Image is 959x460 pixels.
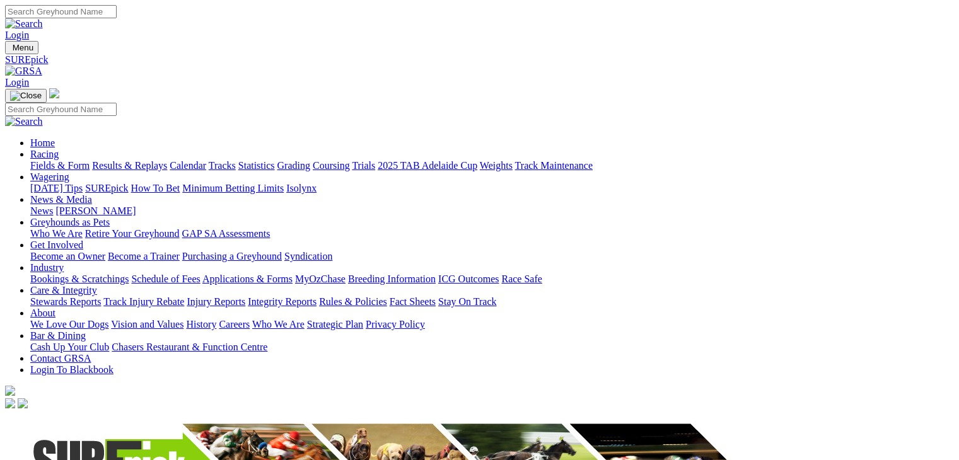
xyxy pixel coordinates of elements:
a: Login [5,30,29,40]
a: Privacy Policy [366,319,425,330]
div: Care & Integrity [30,296,954,308]
a: Retire Your Greyhound [85,228,180,239]
img: twitter.svg [18,398,28,408]
a: Fields & Form [30,160,90,171]
img: Close [10,91,42,101]
a: GAP SA Assessments [182,228,270,239]
a: Integrity Reports [248,296,317,307]
a: Injury Reports [187,296,245,307]
a: History [186,319,216,330]
div: About [30,319,954,330]
a: Bar & Dining [30,330,86,341]
a: News & Media [30,194,92,205]
a: Isolynx [286,183,317,193]
a: Calendar [170,160,206,171]
a: News [30,205,53,216]
a: Become a Trainer [108,251,180,262]
a: Tracks [209,160,236,171]
a: [PERSON_NAME] [55,205,136,216]
div: Get Involved [30,251,954,262]
a: Who We Are [30,228,83,239]
a: Care & Integrity [30,285,97,296]
a: Chasers Restaurant & Function Centre [112,342,267,352]
div: Greyhounds as Pets [30,228,954,239]
a: Become an Owner [30,251,105,262]
img: logo-grsa-white.png [49,88,59,98]
a: Greyhounds as Pets [30,217,110,227]
a: SUREpick [85,183,128,193]
a: Login To Blackbook [30,364,113,375]
a: Race Safe [501,273,542,284]
div: Wagering [30,183,954,194]
a: Bookings & Scratchings [30,273,129,284]
a: Stay On Track [438,296,496,307]
a: Trials [352,160,375,171]
a: Who We Are [252,319,305,330]
input: Search [5,5,117,18]
a: Minimum Betting Limits [182,183,284,193]
img: logo-grsa-white.png [5,386,15,396]
div: Racing [30,160,954,171]
a: Statistics [238,160,275,171]
span: Menu [13,43,33,52]
a: Get Involved [30,239,83,250]
img: Search [5,116,43,127]
a: Schedule of Fees [131,273,200,284]
div: Industry [30,273,954,285]
a: Industry [30,262,64,273]
img: Search [5,18,43,30]
a: Purchasing a Greyhound [182,251,282,262]
a: Fact Sheets [390,296,436,307]
a: ICG Outcomes [438,273,499,284]
a: Home [30,137,55,148]
a: Track Maintenance [515,160,593,171]
a: Syndication [284,251,332,262]
button: Toggle navigation [5,41,38,54]
a: Strategic Plan [307,319,363,330]
a: Vision and Values [111,319,183,330]
a: How To Bet [131,183,180,193]
a: Applications & Forms [202,273,293,284]
a: Rules & Policies [319,296,387,307]
a: We Love Our Dogs [30,319,108,330]
a: Track Injury Rebate [103,296,184,307]
a: Login [5,77,29,88]
a: Weights [480,160,513,171]
a: Racing [30,149,59,159]
a: Grading [277,160,310,171]
div: Bar & Dining [30,342,954,353]
a: Cash Up Your Club [30,342,109,352]
a: Results & Replays [92,160,167,171]
a: MyOzChase [295,273,346,284]
a: 2025 TAB Adelaide Cup [378,160,477,171]
a: Stewards Reports [30,296,101,307]
a: About [30,308,55,318]
div: News & Media [30,205,954,217]
a: Coursing [313,160,350,171]
a: Breeding Information [348,273,436,284]
img: GRSA [5,66,42,77]
a: [DATE] Tips [30,183,83,193]
a: Careers [219,319,250,330]
input: Search [5,103,117,116]
a: Contact GRSA [30,353,91,364]
a: SUREpick [5,54,954,66]
button: Toggle navigation [5,89,47,103]
img: facebook.svg [5,398,15,408]
a: Wagering [30,171,69,182]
